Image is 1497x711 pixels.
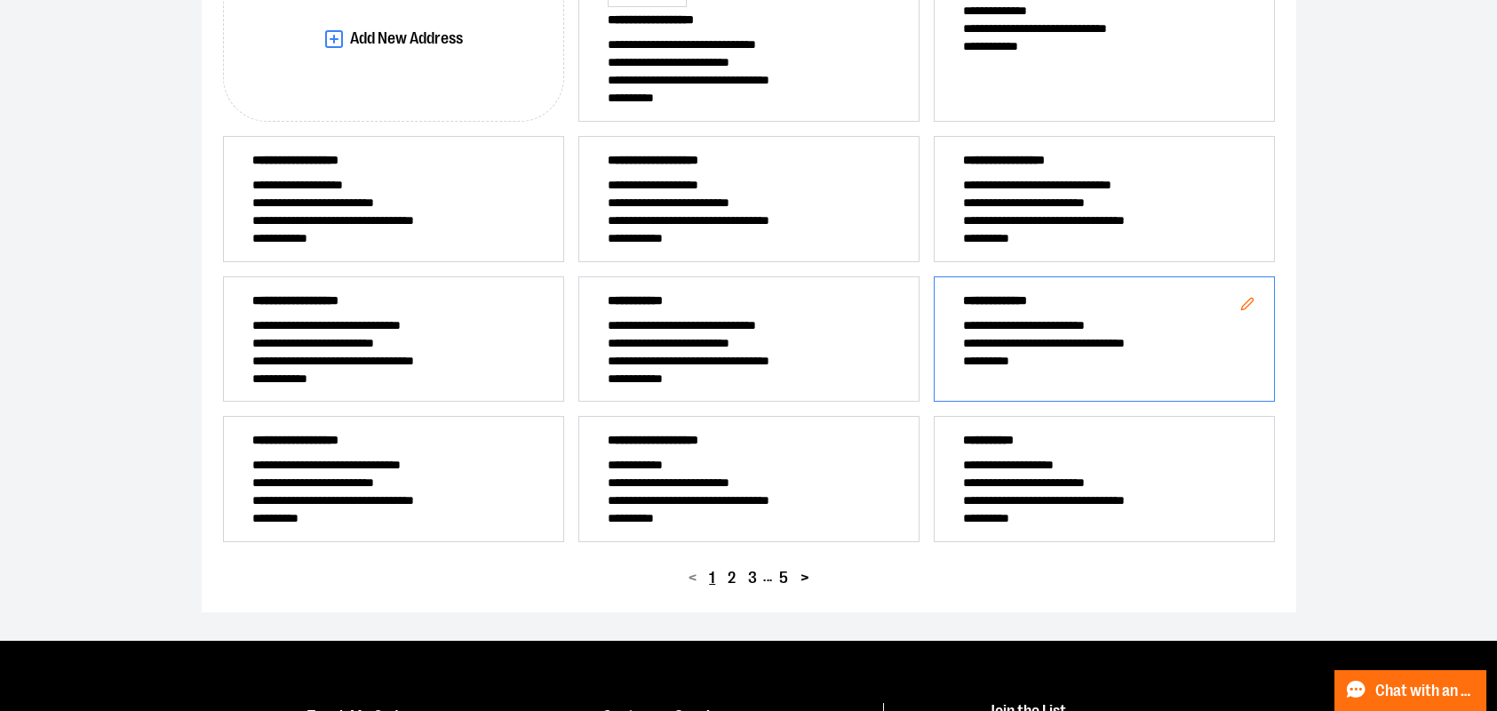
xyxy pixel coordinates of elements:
[350,30,463,47] span: Add New Address
[779,570,788,587] span: 5
[703,565,721,591] button: 1
[773,565,794,591] button: 5
[728,570,736,587] span: 2
[763,570,773,584] span: ...
[794,565,815,591] button: >
[748,570,757,587] span: 3
[721,565,742,591] button: 2
[709,570,715,587] span: 1
[1226,283,1269,330] button: Edit
[742,565,763,591] button: 3
[1375,683,1476,699] span: Chat with an Expert
[800,570,808,587] span: >
[1334,670,1487,711] button: Chat with an Expert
